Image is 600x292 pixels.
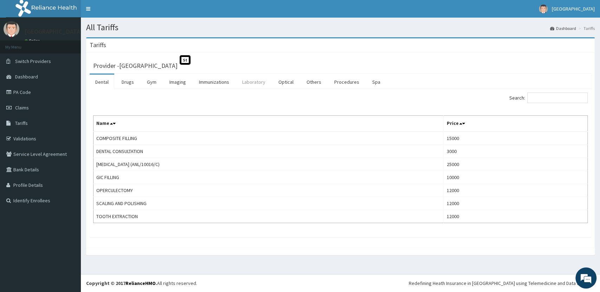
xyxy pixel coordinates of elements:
label: Search: [509,93,588,103]
strong: Copyright © 2017 . [86,280,157,286]
td: 10000 [444,171,588,184]
td: 25000 [444,158,588,171]
span: Claims [15,104,29,111]
div: Redefining Heath Insurance in [GEOGRAPHIC_DATA] using Telemedicine and Data Science! [409,280,595,287]
td: 12000 [444,210,588,223]
span: St [180,55,191,65]
input: Search: [527,93,588,103]
a: Online [25,38,41,43]
a: Spa [367,75,386,89]
a: Gym [141,75,162,89]
td: TOOTH EXTRACTION [93,210,444,223]
img: User Image [4,21,19,37]
a: Procedures [329,75,365,89]
a: Others [301,75,327,89]
a: Immunizations [193,75,235,89]
span: Tariffs [15,120,28,126]
a: Imaging [164,75,192,89]
img: User Image [539,5,548,13]
h1: All Tariffs [86,23,595,32]
h3: Provider - [GEOGRAPHIC_DATA] [93,63,178,69]
td: 12000 [444,197,588,210]
td: 15000 [444,132,588,145]
span: Dashboard [15,74,38,80]
li: Tariffs [577,25,595,31]
td: 12000 [444,184,588,197]
a: Laboratory [237,75,271,89]
a: Dental [90,75,114,89]
h3: Tariffs [90,42,106,48]
td: DENTAL CONSULTATION [93,145,444,158]
a: RelianceHMO [125,280,156,286]
a: Drugs [116,75,140,89]
td: SCALING AND POLISHING [93,197,444,210]
td: [MEDICAL_DATA] (ANL/10016/C) [93,158,444,171]
th: Price [444,116,588,132]
p: [GEOGRAPHIC_DATA] [25,28,83,35]
span: [GEOGRAPHIC_DATA] [552,6,595,12]
a: Optical [273,75,299,89]
span: Switch Providers [15,58,51,64]
th: Name [93,116,444,132]
footer: All rights reserved. [81,274,600,292]
td: OPERCULECTOMY [93,184,444,197]
td: 3000 [444,145,588,158]
a: Dashboard [550,25,576,31]
td: GIC FILLING [93,171,444,184]
td: COMPOSITE FILLING [93,132,444,145]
